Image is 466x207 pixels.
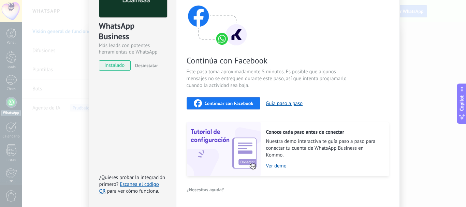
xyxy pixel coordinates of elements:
div: WhatsApp Business [99,20,166,42]
a: Escanea el código QR [99,181,159,194]
span: ¿Quieres probar la integración primero? [99,174,165,188]
span: para ver cómo funciona. [107,188,159,194]
span: Este paso toma aproximadamente 5 minutos. Es posible que algunos mensajes no se entreguen durante... [187,69,349,89]
button: Continuar con Facebook [187,97,261,109]
div: Más leads con potentes herramientas de WhatsApp [99,42,166,55]
a: Ver demo [266,163,382,169]
span: instalado [99,60,130,71]
button: Guía paso a paso [266,100,303,107]
span: Copilot [458,95,465,111]
button: Desinstalar [132,60,158,71]
span: ¿Necesitas ayuda? [187,187,224,192]
button: ¿Necesitas ayuda? [187,184,224,195]
span: Desinstalar [135,62,158,69]
span: Continúa con Facebook [187,55,349,66]
h2: Conoce cada paso antes de conectar [266,129,382,135]
span: Continuar con Facebook [205,101,253,106]
span: Nuestra demo interactiva te guía paso a paso para conectar tu cuenta de WhatsApp Business en Kommo. [266,138,382,159]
